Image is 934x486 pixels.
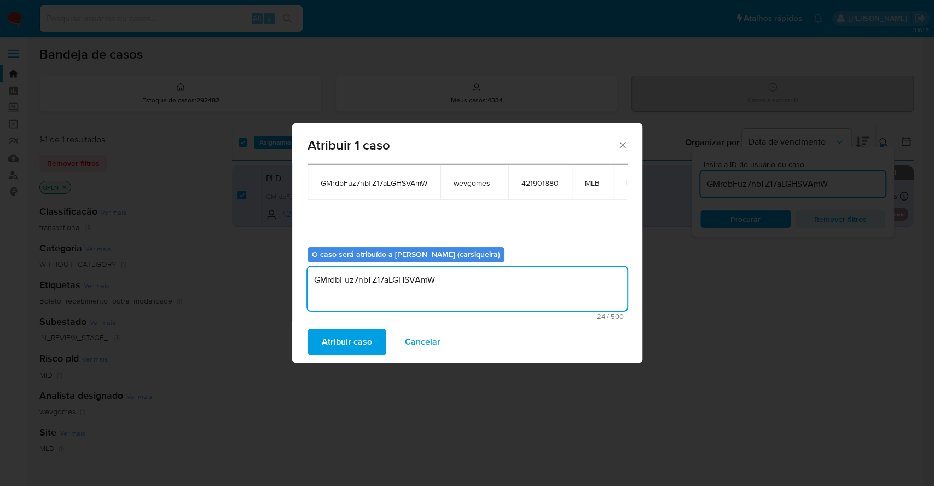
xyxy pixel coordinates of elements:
[308,329,386,355] button: Atribuir caso
[405,330,440,354] span: Cancelar
[292,123,642,363] div: assign-modal
[585,178,600,188] span: MLB
[626,176,639,189] button: icon-button
[521,178,559,188] span: 421901880
[311,313,624,320] span: Máximo 500 caracteres
[322,330,372,354] span: Atribuir caso
[321,178,427,188] span: GMrdbFuz7nbTZ17aLGHSVAmW
[454,178,495,188] span: wevgomes
[617,140,627,150] button: Fechar a janela
[312,249,500,260] b: O caso será atribuído a [PERSON_NAME] (carsiqueira)
[391,329,455,355] button: Cancelar
[308,139,618,152] span: Atribuir 1 caso
[308,267,627,311] textarea: GMrdbFuz7nbTZ17aLGHSVAmW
